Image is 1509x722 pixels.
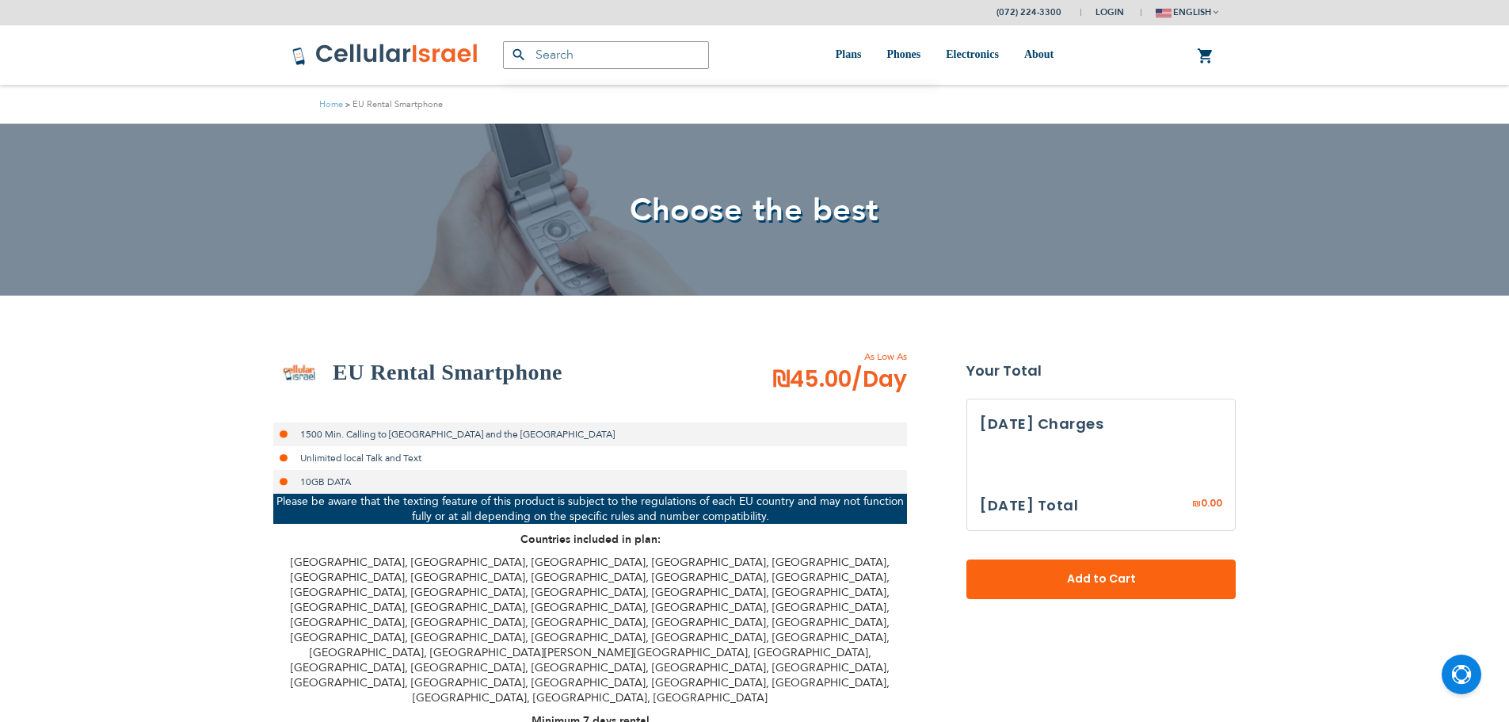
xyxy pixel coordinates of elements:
a: Home [319,98,343,110]
span: 0.00 [1201,496,1222,510]
li: EU Rental Smartphone [343,97,443,112]
span: Add to Cart [1019,571,1183,587]
a: Phones [886,25,920,85]
input: Search [503,41,709,69]
button: english [1156,1,1218,24]
li: Unlimited local Talk and Text [273,446,907,470]
a: About [1024,25,1054,85]
a: Plans [836,25,862,85]
span: Plans [836,48,862,60]
h3: [DATE] Charges [980,412,1222,436]
a: Electronics [946,25,999,85]
span: Choose the best [630,189,879,232]
h3: [DATE] Total [980,494,1078,518]
p: Please be aware that the texting feature of this product is subject to the regulations of each EU... [273,494,907,524]
span: About [1024,48,1054,60]
span: Electronics [946,48,999,60]
span: As Low As [730,350,907,364]
span: Login [1096,6,1124,18]
img: Cellular Israel Logo [292,43,479,67]
strong: Your Total [966,359,1236,383]
h2: EU Rental Smartphone [333,357,562,388]
button: Add to Cart [966,560,1236,599]
p: [GEOGRAPHIC_DATA], [GEOGRAPHIC_DATA], [GEOGRAPHIC_DATA], [GEOGRAPHIC_DATA], [GEOGRAPHIC_DATA], [G... [273,555,907,705]
span: Phones [886,48,920,60]
span: ₪ [1192,497,1201,511]
img: EU Rental Smartphone [273,347,325,399]
img: english [1156,9,1172,17]
span: /Day [852,364,907,395]
li: 10GB DATA [273,470,907,494]
li: 1500 Min. Calling to [GEOGRAPHIC_DATA] and the [GEOGRAPHIC_DATA] [273,422,907,446]
span: ₪45.00 [772,364,907,395]
a: (072) 224-3300 [996,6,1061,18]
strong: Countries included in plan: [520,532,661,547]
